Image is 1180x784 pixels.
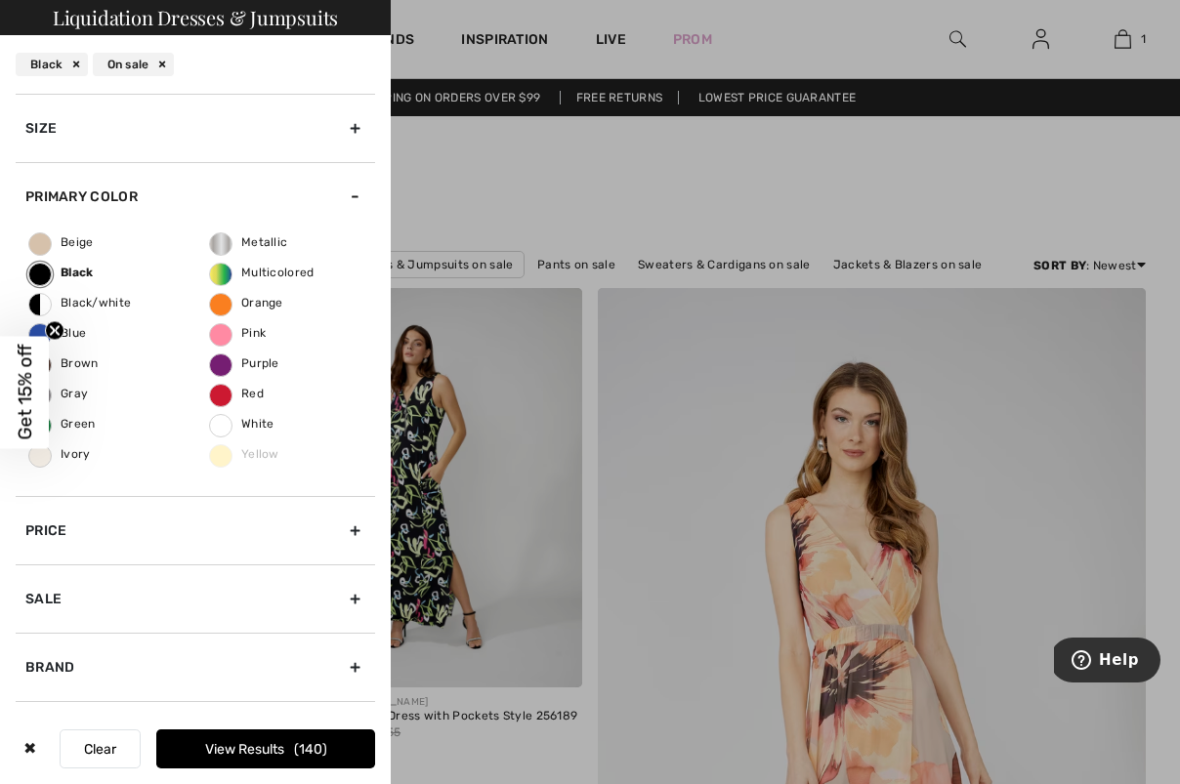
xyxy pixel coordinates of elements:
span: Black/white [29,296,131,309]
div: Pattern [16,701,375,769]
span: Gray [29,387,88,400]
div: Size [16,94,375,162]
span: Purple [210,356,279,370]
div: Brand [16,633,375,701]
iframe: Opens a widget where you can find more information [1054,638,1160,686]
div: Sale [16,564,375,633]
span: Orange [210,296,283,309]
div: ✖ [16,729,44,768]
span: Pink [210,326,266,340]
span: Multicolored [210,266,315,279]
span: Yellow [210,447,279,461]
span: Ivory [29,447,91,461]
span: 140 [294,741,327,758]
span: Black [29,266,94,279]
button: Close teaser [45,320,64,340]
span: Beige [29,235,94,249]
div: Price [16,496,375,564]
div: Primary Color [16,162,375,230]
span: Brown [29,356,99,370]
span: Blue [29,326,86,340]
button: View Results140 [156,729,375,768]
span: Green [29,417,96,431]
span: Red [210,387,264,400]
button: Clear [60,729,141,768]
span: White [210,417,274,431]
span: Get 15% off [14,345,36,440]
div: Black [16,53,88,76]
span: Metallic [210,235,287,249]
div: On sale [93,53,174,76]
